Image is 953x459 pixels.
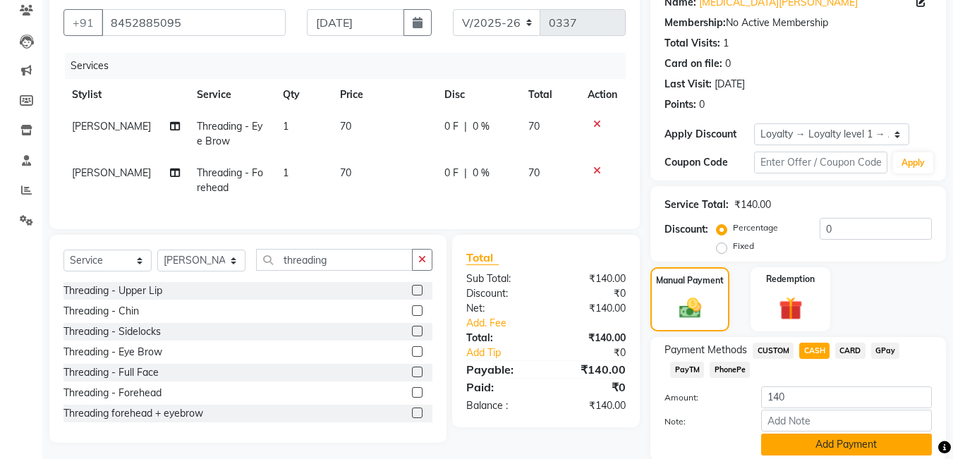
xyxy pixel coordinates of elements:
input: Search by Name/Mobile/Email/Code [102,9,286,36]
div: Threading - Sidelocks [63,324,161,339]
div: Service Total: [664,197,729,212]
div: Total Visits: [664,36,720,51]
span: 0 F [444,166,459,180]
input: Enter Offer / Coupon Code [754,152,887,173]
span: GPay [871,343,900,359]
span: CARD [835,343,866,359]
th: Total [520,79,580,111]
div: Threading - Upper Lip [63,283,162,298]
span: Payment Methods [664,343,747,357]
div: Sub Total: [456,271,546,286]
th: Price [332,79,436,111]
div: ₹140.00 [546,398,636,413]
div: Threading - Full Face [63,365,159,380]
div: Apply Discount [664,127,753,142]
button: Apply [893,152,933,173]
div: ₹140.00 [546,361,636,378]
div: Points: [664,97,696,112]
div: Last Visit: [664,77,712,92]
span: Threading - Forehead [197,166,263,194]
div: No Active Membership [664,16,932,30]
input: Add Note [761,410,932,432]
div: Threading - Eye Brow [63,345,162,360]
span: CASH [799,343,830,359]
div: Paid: [456,379,546,396]
div: Membership: [664,16,726,30]
span: [PERSON_NAME] [72,166,151,179]
input: Search or Scan [256,249,413,271]
span: 70 [528,166,540,179]
div: Discount: [456,286,546,301]
div: ₹0 [546,286,636,301]
span: Threading - Eye Brow [197,120,262,147]
div: Threading - Forehead [63,386,162,400]
div: 0 [725,56,731,71]
th: Qty [274,79,332,111]
button: Add Payment [761,434,932,455]
div: ₹0 [546,379,636,396]
label: Note: [654,415,750,428]
label: Percentage [733,221,778,234]
div: Threading - Chin [63,304,139,319]
label: Manual Payment [656,274,724,287]
span: 70 [340,166,351,179]
span: PayTM [670,362,704,378]
img: _gift.svg [772,294,810,323]
div: Threading forehead + eyebrow [63,406,203,421]
a: Add. Fee [456,316,636,331]
div: Net: [456,301,546,316]
div: 0 [699,97,705,112]
div: 1 [723,36,729,51]
div: Payable: [456,361,546,378]
span: 0 F [444,119,459,134]
div: [DATE] [715,77,745,92]
th: Action [579,79,626,111]
th: Service [188,79,274,111]
span: [PERSON_NAME] [72,120,151,133]
span: 0 % [473,119,490,134]
div: Balance : [456,398,546,413]
span: 70 [528,120,540,133]
button: +91 [63,9,103,36]
span: Total [466,250,499,265]
div: Coupon Code [664,155,753,170]
th: Stylist [63,79,188,111]
img: _cash.svg [672,295,708,321]
span: 70 [340,120,351,133]
div: ₹140.00 [546,301,636,316]
input: Amount [761,386,932,408]
div: ₹140.00 [546,331,636,345]
a: Add Tip [456,345,561,360]
span: CUSTOM [753,343,794,359]
label: Amount: [654,391,750,404]
th: Disc [436,79,520,111]
div: ₹0 [562,345,637,360]
div: Discount: [664,222,708,237]
span: | [464,166,467,180]
span: PhonePe [710,362,750,378]
label: Redemption [766,273,815,286]
div: Services [65,53,636,79]
div: Total: [456,331,546,345]
div: Card on file: [664,56,722,71]
span: 1 [283,120,289,133]
span: | [464,119,467,134]
div: ₹140.00 [734,197,771,212]
span: 1 [283,166,289,179]
div: ₹140.00 [546,271,636,286]
span: 0 % [473,166,490,180]
label: Fixed [733,240,754,252]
